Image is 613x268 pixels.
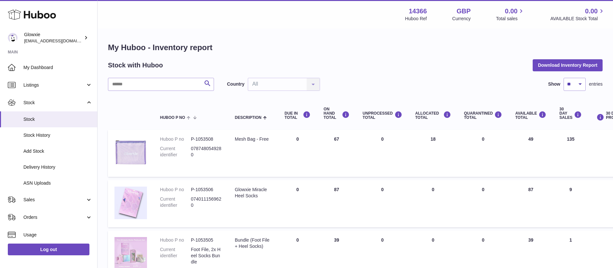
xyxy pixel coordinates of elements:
[235,116,261,120] span: Description
[496,7,525,22] a: 0.00 Total sales
[505,7,518,16] span: 0.00
[23,132,92,138] span: Stock History
[509,130,553,177] td: 49
[452,16,471,22] div: Currency
[559,107,582,120] div: 30 DAY SALES
[585,7,598,16] span: 0.00
[23,148,92,154] span: Add Stock
[160,247,191,265] dt: Current identifier
[278,130,317,177] td: 0
[23,82,86,88] span: Listings
[191,136,222,142] dd: P-1053508
[191,247,222,265] dd: Foot File, 2x Heel Socks Bundle
[23,180,92,186] span: ASN Uploads
[496,16,525,22] span: Total sales
[515,111,546,120] div: AVAILABLE Total
[23,214,86,220] span: Orders
[553,180,588,227] td: 9
[464,111,502,120] div: QUARANTINED Total
[278,180,317,227] td: 0
[160,237,191,243] dt: Huboo P no
[191,146,222,158] dd: 0787480549280
[24,32,83,44] div: Glowxie
[548,81,560,87] label: Show
[160,116,185,120] span: Huboo P no
[405,16,427,22] div: Huboo Ref
[23,100,86,106] span: Stock
[356,180,409,227] td: 0
[482,187,485,192] span: 0
[108,42,603,53] h1: My Huboo - Inventory report
[8,33,18,43] img: internalAdmin-14366@internal.huboo.com
[409,130,458,177] td: 18
[23,164,92,170] span: Delivery History
[589,81,603,87] span: entries
[550,16,605,22] span: AVAILABLE Stock Total
[235,136,272,142] div: Mesh Bag - Free
[509,180,553,227] td: 87
[160,187,191,193] dt: Huboo P no
[160,196,191,208] dt: Current identifier
[533,59,603,71] button: Download Inventory Report
[23,197,86,203] span: Sales
[317,180,356,227] td: 87
[482,237,485,243] span: 0
[23,232,92,238] span: Usage
[324,107,350,120] div: ON HAND Total
[235,237,272,249] div: Bundle (Foot File + Heel Socks)
[160,146,191,158] dt: Current identifier
[363,111,402,120] div: UNPROCESSED Total
[227,81,245,87] label: Country
[482,136,485,142] span: 0
[160,136,191,142] dt: Huboo P no
[114,136,147,169] img: product image
[550,7,605,22] a: 0.00 AVAILABLE Stock Total
[191,187,222,193] dd: P-1053506
[114,187,147,219] img: product image
[23,64,92,71] span: My Dashboard
[24,38,96,43] span: [EMAIL_ADDRESS][DOMAIN_NAME]
[23,116,92,122] span: Stock
[356,130,409,177] td: 0
[235,187,272,199] div: Glowxie Miracle Heel Socks
[317,130,356,177] td: 67
[191,196,222,208] dd: 0740111569620
[415,111,451,120] div: ALLOCATED Total
[409,180,458,227] td: 0
[285,111,311,120] div: DUE IN TOTAL
[108,61,163,70] h2: Stock with Huboo
[457,7,471,16] strong: GBP
[191,237,222,243] dd: P-1053505
[409,7,427,16] strong: 14366
[8,244,89,255] a: Log out
[553,130,588,177] td: 135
